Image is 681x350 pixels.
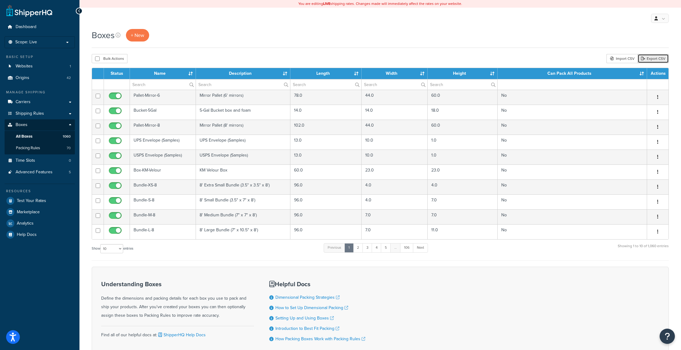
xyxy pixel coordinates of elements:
span: Dashboard [16,24,36,30]
td: 10.0 [362,150,428,164]
button: Bulk Actions [92,54,127,63]
a: Origins 42 [5,72,75,84]
span: Time Slots [16,158,35,163]
td: 4.0 [362,179,428,194]
select: Showentries [100,244,123,253]
th: Can Pack All Products : activate to sort column ascending [498,68,647,79]
span: All Boxes [16,134,32,139]
h3: Helpful Docs [269,281,365,287]
li: Websites [5,61,75,72]
td: 4.0 [362,194,428,209]
td: No [498,150,647,164]
td: No [498,224,647,239]
td: Mirror Pallet (8' mirrors) [196,120,290,135]
span: Boxes [16,122,28,128]
td: Bundle-XS-8 [130,179,196,194]
a: Setting Up and Using Boxes [275,315,334,321]
li: Time Slots [5,155,75,166]
a: 5 [381,243,391,252]
span: 42 [67,75,71,81]
td: 14.0 [290,105,362,120]
span: 70 [67,146,71,151]
td: No [498,120,647,135]
td: 96.0 [290,194,362,209]
td: 60.0 [290,164,362,179]
td: 8' Small Bundle (3.5" x 7" x 8') [196,194,290,209]
span: Carriers [16,99,31,105]
li: All Boxes [5,131,75,142]
li: Dashboard [5,21,75,33]
a: + New [126,29,149,41]
td: Mirror Pallet (6' mirrors) [196,90,290,105]
a: 1 [344,243,354,252]
td: 102.0 [290,120,362,135]
td: 96.0 [290,209,362,224]
td: No [498,164,647,179]
input: Search [130,79,196,90]
h1: Boxes [92,29,115,41]
input: Search [196,79,290,90]
a: Marketplace [5,207,75,218]
label: Show entries [92,244,133,253]
a: Advanced Features 5 [5,167,75,178]
td: Bundle-S-8 [130,194,196,209]
a: Carriers [5,96,75,108]
td: 13.0 [290,150,362,164]
span: Shipping Rules [16,111,44,116]
td: 11.0 [428,224,498,239]
td: 60.0 [428,90,498,105]
span: Packing Rules [16,146,40,151]
span: 5 [69,170,71,175]
td: No [498,90,647,105]
a: Websites 1 [5,61,75,72]
td: 7.0 [362,209,428,224]
div: Define the dimensions and packing details for each box you use to pack and ship your products. Af... [101,281,254,320]
a: Introduction to Best Fit Packing [275,325,339,332]
td: Bundle-L-8 [130,224,196,239]
li: Boxes [5,119,75,154]
div: Import CSV [606,54,638,63]
th: Width : activate to sort column ascending [362,68,428,79]
li: Origins [5,72,75,84]
td: 5-Gal Bucket box and foam [196,105,290,120]
span: 1 [70,64,71,69]
td: 44.0 [362,120,428,135]
a: 106 [400,243,414,252]
td: UPS Envelope (Samples) [130,135,196,150]
h3: Understanding Boxes [101,281,254,287]
a: 4 [372,243,381,252]
td: Bucket-5Gal [130,105,196,120]
td: 7.0 [428,194,498,209]
th: Name : activate to sort column ascending [130,68,196,79]
th: Status [104,68,130,79]
td: No [498,209,647,224]
a: 2 [353,243,363,252]
span: 1060 [63,134,71,139]
li: Analytics [5,218,75,229]
span: Advanced Features [16,170,53,175]
td: 8' Medium Bundle (7" x 7" x 8') [196,209,290,224]
a: All Boxes 1060 [5,131,75,142]
a: How Packing Boxes Work with Packing Rules [275,336,365,342]
th: Height : activate to sort column ascending [428,68,498,79]
td: 13.0 [290,135,362,150]
a: Shipping Rules [5,108,75,119]
li: Help Docs [5,229,75,240]
a: Dimensional Packing Strategies [275,294,340,301]
td: Pallet-Mirror-6 [130,90,196,105]
input: Search [290,79,361,90]
span: Websites [16,64,33,69]
td: 10.0 [362,135,428,150]
span: Origins [16,75,29,81]
td: 1.0 [428,150,498,164]
td: Box-KM-Velour [130,164,196,179]
b: LIVE [323,1,330,6]
span: + New [131,32,144,39]
td: 44.0 [362,90,428,105]
div: Manage Shipping [5,90,75,95]
a: Packing Rules 70 [5,143,75,154]
td: No [498,179,647,194]
div: Basic Setup [5,54,75,60]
